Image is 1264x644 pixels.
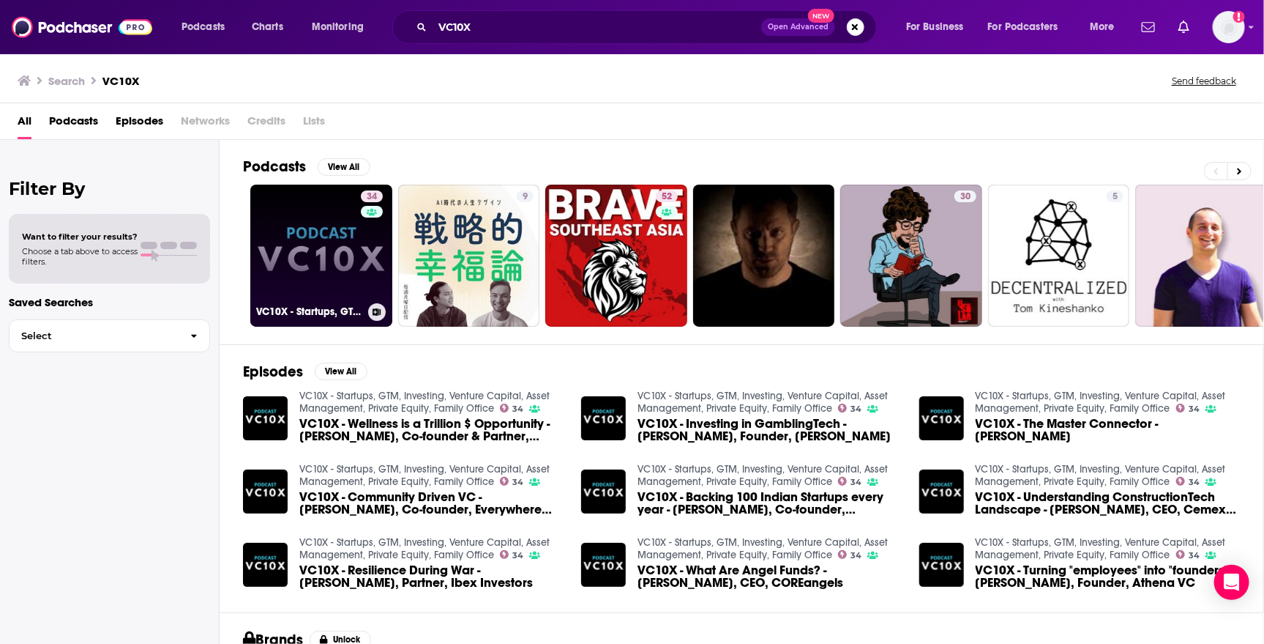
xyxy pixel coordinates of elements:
[979,15,1080,39] button: open menu
[1176,477,1200,486] a: 34
[299,418,564,443] a: VC10X - Wellness is a Trillion $ Opportunity - Jesse Marble, Co-founder & Partner, Wildwood Ventu...
[299,463,550,488] a: VC10X - Startups, GTM, Investing, Venture Capital, Asset Management, Private Equity, Family Office
[247,109,285,139] span: Credits
[637,463,888,488] a: VC10X - Startups, GTM, Investing, Venture Capital, Asset Management, Private Equity, Family Office
[49,109,98,139] span: Podcasts
[976,418,1240,443] span: VC10X - The Master Connector - [PERSON_NAME]
[361,190,383,202] a: 34
[517,190,534,202] a: 9
[919,396,964,441] img: VC10X - The Master Connector - Andrew Yeung
[1176,550,1200,559] a: 34
[976,418,1240,443] a: VC10X - The Master Connector - Andrew Yeung
[523,190,528,204] span: 9
[303,109,325,139] span: Lists
[838,477,862,486] a: 34
[243,470,288,514] a: VC10X - Community Driven VC - Jenny Fielding, Co-founder, Everywhere Ventures
[299,564,564,589] a: VC10X - Resilience During War - Nicole Priel, Partner, Ibex Investors
[181,109,230,139] span: Networks
[512,479,523,486] span: 34
[299,491,564,516] span: VC10X - Community Driven VC - [PERSON_NAME], Co-founder, Everywhere Ventures
[243,363,367,381] a: EpisodesView All
[919,470,964,514] img: VC10X - Understanding ConstructionTech Landscape - Gonzalo Galindo, CEO, Cemex Ventures
[581,470,626,514] img: VC10X - Backing 100 Indian Startups every year - Shashank Randev, Co-founder, 100X.VC
[318,158,370,176] button: View All
[761,18,835,36] button: Open AdvancedNew
[662,190,672,204] span: 52
[976,536,1226,561] a: VC10X - Startups, GTM, Investing, Venture Capital, Asset Management, Private Equity, Family Office
[243,543,288,588] img: VC10X - Resilience During War - Nicole Priel, Partner, Ibex Investors
[102,74,139,88] h3: VC10X
[906,17,964,37] span: For Business
[243,396,288,441] img: VC10X - Wellness is a Trillion $ Opportunity - Jesse Marble, Co-founder & Partner, Wildwood Ventu...
[1173,15,1195,40] a: Show notifications dropdown
[299,390,550,415] a: VC10X - Startups, GTM, Investing, Venture Capital, Asset Management, Private Equity, Family Office
[545,185,687,327] a: 52
[315,363,367,380] button: View All
[1189,479,1200,486] span: 34
[299,564,564,589] span: VC10X - Resilience During War - [PERSON_NAME], Partner, Ibex Investors
[9,178,210,199] h2: Filter By
[1080,15,1133,39] button: open menu
[976,463,1226,488] a: VC10X - Startups, GTM, Investing, Venture Capital, Asset Management, Private Equity, Family Office
[116,109,163,139] a: Episodes
[22,232,138,242] span: Want to filter your results?
[12,13,152,41] img: Podchaser - Follow, Share and Rate Podcasts
[406,10,891,44] div: Search podcasts, credits, & more...
[1213,11,1245,43] button: Show profile menu
[637,564,902,589] span: VC10X - What Are Angel Funds? - [PERSON_NAME], CEO, COREangels
[976,491,1240,516] span: VC10X - Understanding ConstructionTech Landscape - [PERSON_NAME], CEO, Cemex Ventures
[9,295,210,309] p: Saved Searches
[1107,190,1123,202] a: 5
[243,158,306,176] h2: Podcasts
[838,550,862,559] a: 34
[299,536,550,561] a: VC10X - Startups, GTM, Investing, Venture Capital, Asset Management, Private Equity, Family Office
[48,74,85,88] h3: Search
[1214,565,1249,600] div: Open Intercom Messenger
[1112,190,1118,204] span: 5
[988,17,1058,37] span: For Podcasters
[312,17,364,37] span: Monitoring
[1213,11,1245,43] img: User Profile
[637,536,888,561] a: VC10X - Startups, GTM, Investing, Venture Capital, Asset Management, Private Equity, Family Office
[919,543,964,588] img: VC10X - Turning "employees" into "founders" - Rob Liu, Founder, Athena VC
[252,17,283,37] span: Charts
[637,418,902,443] a: VC10X - Investing in GamblingTech - Tom Waterhouse, Founder, Waterhouse VC
[768,23,829,31] span: Open Advanced
[9,319,210,352] button: Select
[1189,552,1200,559] span: 34
[896,15,982,39] button: open menu
[1136,15,1161,40] a: Show notifications dropdown
[960,190,971,204] span: 30
[1090,17,1115,37] span: More
[1233,11,1245,23] svg: Add a profile image
[581,396,626,441] img: VC10X - Investing in GamblingTech - Tom Waterhouse, Founder, Waterhouse VC
[637,491,902,516] span: VC10X - Backing 100 Indian Startups every year - [PERSON_NAME], Co-founder, [DOMAIN_NAME]
[1189,406,1200,412] span: 34
[1176,404,1200,412] a: 34
[18,109,31,139] a: All
[656,190,678,202] a: 52
[243,363,303,381] h2: Episodes
[581,543,626,588] a: VC10X - What Are Angel Funds? - Cintia Mano, CEO, COREangels
[976,491,1240,516] a: VC10X - Understanding ConstructionTech Landscape - Gonzalo Galindo, CEO, Cemex Ventures
[976,564,1240,589] span: VC10X - Turning "employees" into "founders" - [PERSON_NAME], Founder, Athena VC
[367,190,377,204] span: 34
[182,17,225,37] span: Podcasts
[954,190,976,202] a: 30
[850,552,861,559] span: 34
[256,306,362,318] h3: VC10X - Startups, GTM, Investing, Venture Capital, Asset Management, Private Equity, Family Office
[512,552,523,559] span: 34
[299,418,564,443] span: VC10X - Wellness is a Trillion $ Opportunity - [PERSON_NAME], Co-founder & Partner, Wildwood Vent...
[1167,75,1241,87] button: Send feedback
[500,404,524,412] a: 34
[433,15,761,39] input: Search podcasts, credits, & more...
[250,185,392,327] a: 34VC10X - Startups, GTM, Investing, Venture Capital, Asset Management, Private Equity, Family Office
